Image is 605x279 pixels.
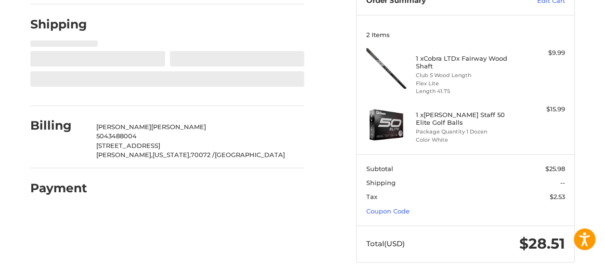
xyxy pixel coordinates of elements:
li: Flex Lite [416,80,513,88]
span: -- [560,179,565,186]
div: $15.99 [515,105,565,114]
span: [PERSON_NAME] [96,123,151,131]
a: Coupon Code [366,207,410,215]
span: [STREET_ADDRESS] [96,142,160,149]
span: 5043488004 [96,132,137,140]
h2: Payment [30,181,87,196]
span: $28.51 [519,235,565,252]
span: $25.98 [545,165,565,173]
span: Shipping [366,179,396,186]
h4: 1 x Cobra LTDx Fairway Wood Shaft [416,54,513,70]
span: Subtotal [366,165,393,173]
span: Tax [366,193,377,200]
h2: Billing [30,118,87,133]
span: [PERSON_NAME], [96,151,153,159]
li: Length 41.75 [416,87,513,95]
li: Package Quantity 1 Dozen [416,128,513,136]
h3: 2 Items [366,31,565,39]
span: [US_STATE], [153,151,191,159]
h4: 1 x [PERSON_NAME] Staff 50 Elite Golf Balls [416,111,513,127]
li: Color White [416,136,513,144]
h2: Shipping [30,17,87,32]
span: [PERSON_NAME] [151,123,206,131]
span: 70072 / [191,151,215,159]
div: $9.99 [515,48,565,58]
span: Total (USD) [366,239,405,248]
span: [GEOGRAPHIC_DATA] [215,151,285,159]
span: $2.53 [550,193,565,200]
li: Club 5 Wood Length [416,71,513,80]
